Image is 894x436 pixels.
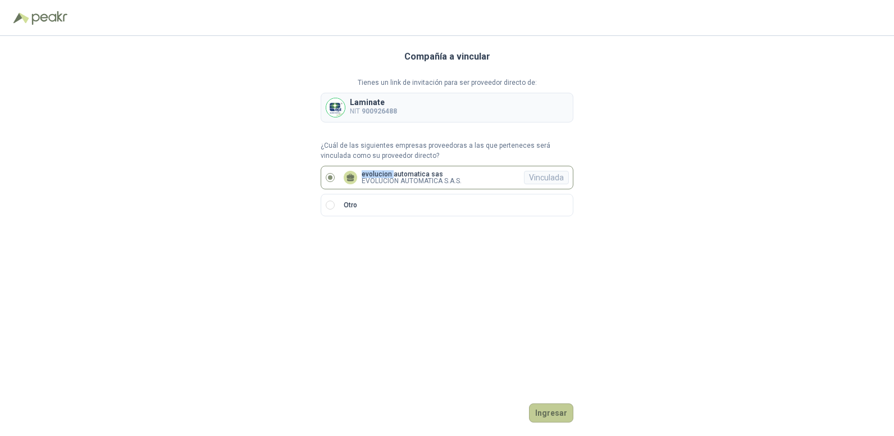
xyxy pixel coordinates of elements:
p: Otro [344,200,357,211]
p: evolucion automatica sas [362,171,462,178]
p: Tienes un link de invitación para ser proveedor directo de: [321,78,573,88]
img: Company Logo [326,98,345,117]
p: EVOLUCION AUTOMATICA S.A.S. [362,178,462,184]
img: Logo [13,12,29,24]
b: 900926488 [362,107,397,115]
button: Ingresar [529,403,573,423]
p: ¿Cuál de las siguientes empresas proveedoras a las que perteneces será vinculada como su proveedo... [321,140,573,162]
p: NIT [350,106,397,117]
h3: Compañía a vincular [404,49,490,64]
p: Laminate [350,98,397,106]
img: Peakr [31,11,67,25]
div: Vinculada [524,171,569,184]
